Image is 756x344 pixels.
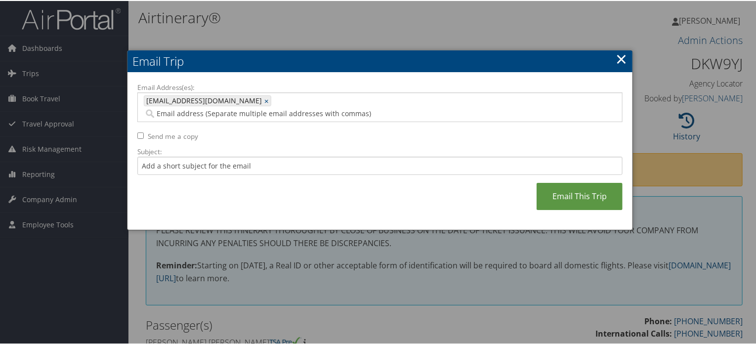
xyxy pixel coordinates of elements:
a: × [616,48,627,68]
input: Add a short subject for the email [137,156,623,174]
input: Email address (Separate multiple email addresses with commas) [144,108,503,118]
span: [EMAIL_ADDRESS][DOMAIN_NAME] [144,95,262,105]
a: Email This Trip [537,182,623,209]
label: Subject: [137,146,623,156]
label: Email Address(es): [137,82,623,91]
a: × [264,95,271,105]
label: Send me a copy [148,130,198,140]
h2: Email Trip [127,49,632,71]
